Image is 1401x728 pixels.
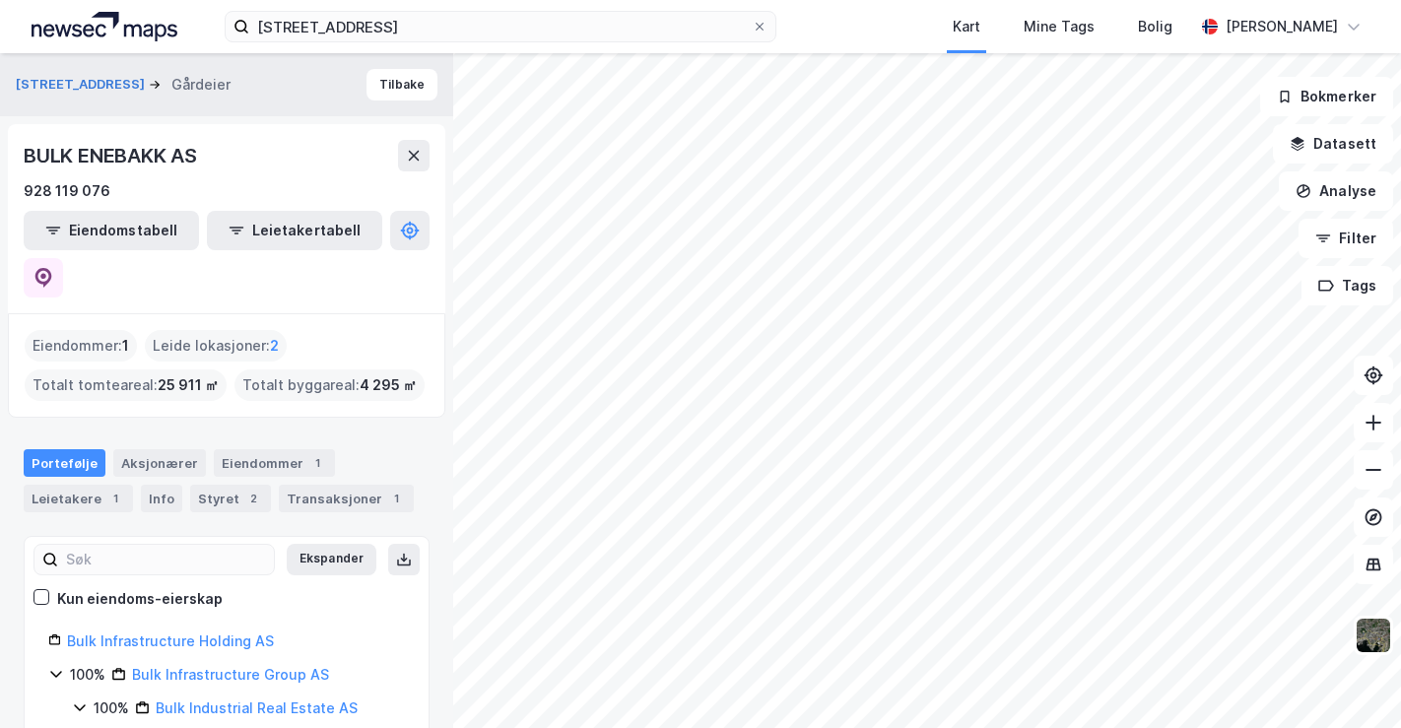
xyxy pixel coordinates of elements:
div: 100% [70,663,105,687]
div: Totalt byggareal : [234,369,425,401]
div: Mine Tags [1024,15,1095,38]
div: [PERSON_NAME] [1226,15,1338,38]
div: 1 [307,453,327,473]
div: 100% [94,696,129,720]
button: Analyse [1279,171,1393,211]
div: Bolig [1138,15,1172,38]
button: Filter [1299,219,1393,258]
button: Ekspander [287,544,376,575]
div: 1 [386,489,406,508]
button: [STREET_ADDRESS] [16,75,149,95]
div: Info [141,485,182,512]
button: Datasett [1273,124,1393,164]
div: Totalt tomteareal : [25,369,227,401]
div: Eiendommer [214,449,335,477]
span: 4 295 ㎡ [360,373,417,397]
div: Kart [953,15,980,38]
div: Eiendommer : [25,330,137,362]
img: logo.a4113a55bc3d86da70a041830d287a7e.svg [32,12,177,41]
button: Tilbake [367,69,437,100]
span: 1 [122,334,129,358]
input: Søk [58,545,274,574]
a: Bulk Industrial Real Estate AS [156,699,358,716]
button: Leietakertabell [207,211,382,250]
a: Bulk Infrastructure Group AS [132,666,329,683]
button: Tags [1301,266,1393,305]
span: 25 911 ㎡ [158,373,219,397]
div: Gårdeier [171,73,231,97]
div: Kun eiendoms-eierskap [57,587,223,611]
a: Bulk Infrastructure Holding AS [67,632,274,649]
iframe: Chat Widget [1302,633,1401,728]
button: Eiendomstabell [24,211,199,250]
div: 2 [243,489,263,508]
span: 2 [270,334,279,358]
input: Søk på adresse, matrikkel, gårdeiere, leietakere eller personer [249,12,752,41]
div: Transaksjoner [279,485,414,512]
div: BULK ENEBAKK AS [24,140,201,171]
div: Leide lokasjoner : [145,330,287,362]
div: 928 119 076 [24,179,110,203]
div: Portefølje [24,449,105,477]
div: Leietakere [24,485,133,512]
div: Aksjonærer [113,449,206,477]
img: 9k= [1355,617,1392,654]
div: Styret [190,485,271,512]
div: 1 [105,489,125,508]
button: Bokmerker [1260,77,1393,116]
